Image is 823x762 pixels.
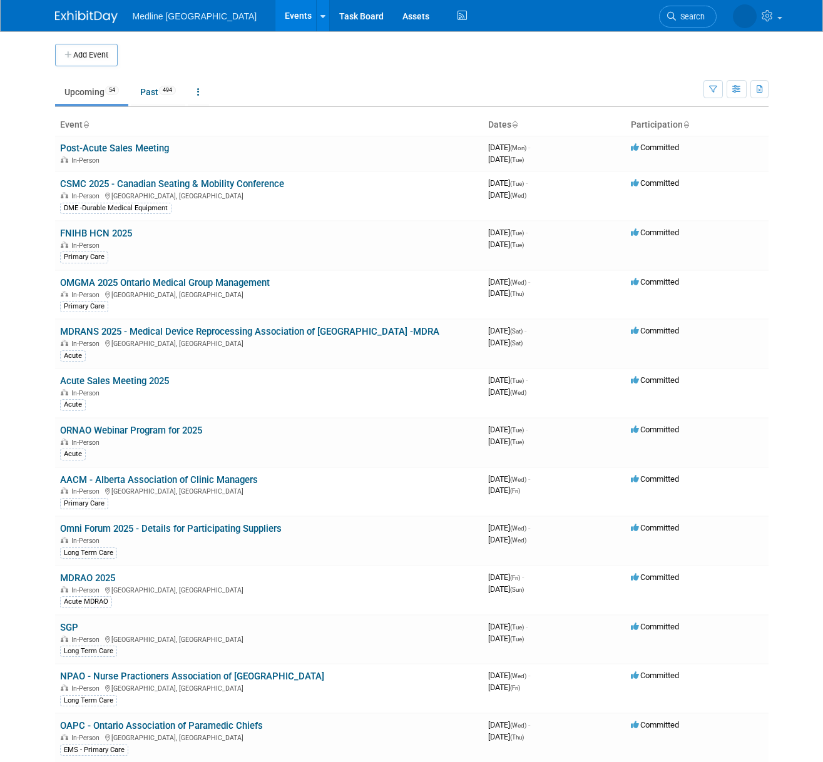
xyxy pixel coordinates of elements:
span: In-Person [71,537,103,545]
span: [DATE] [488,277,530,287]
span: (Tue) [510,230,524,236]
span: [DATE] [488,622,528,631]
span: [DATE] [488,228,528,237]
a: AACM - Alberta Association of Clinic Managers [60,474,258,485]
a: NPAO - Nurse Practioners Association of [GEOGRAPHIC_DATA] [60,671,324,682]
div: Primary Care [60,251,108,263]
span: [DATE] [488,485,520,495]
a: OAPC - Ontario Association of Paramedic Chiefs [60,720,263,731]
span: [DATE] [488,683,520,692]
div: [GEOGRAPHIC_DATA], [GEOGRAPHIC_DATA] [60,683,478,693]
span: (Fri) [510,487,520,494]
span: (Wed) [510,722,526,729]
span: In-Person [71,636,103,644]
span: (Thu) [510,290,524,297]
th: Dates [483,114,626,136]
span: (Thu) [510,734,524,741]
div: Acute [60,350,86,362]
div: [GEOGRAPHIC_DATA], [GEOGRAPHIC_DATA] [60,584,478,594]
span: Committed [631,523,679,532]
img: In-Person Event [61,192,68,198]
span: Committed [631,277,679,287]
span: Committed [631,375,679,385]
span: In-Person [71,389,103,397]
img: In-Person Event [61,684,68,691]
a: Upcoming54 [55,80,128,104]
span: - [528,277,530,287]
span: - [526,375,528,385]
span: [DATE] [488,190,526,200]
span: (Wed) [510,476,526,483]
span: [DATE] [488,535,526,544]
div: DME -Durable Medical Equipment [60,203,171,214]
img: In-Person Event [61,636,68,642]
img: Violet Buha [733,4,757,28]
span: In-Person [71,291,103,299]
a: Sort by Start Date [511,119,518,130]
a: Search [659,6,717,28]
span: [DATE] [488,425,528,434]
div: Acute [60,399,86,410]
span: - [528,720,530,729]
span: (Sat) [510,328,523,335]
span: Committed [631,622,679,631]
span: (Sat) [510,340,523,347]
span: [DATE] [488,523,530,532]
div: [GEOGRAPHIC_DATA], [GEOGRAPHIC_DATA] [60,732,478,742]
span: (Wed) [510,192,526,199]
span: - [522,572,524,582]
span: (Fri) [510,684,520,691]
a: MDRANS 2025 - Medical Device Reprocessing Association of [GEOGRAPHIC_DATA] -MDRA [60,326,439,337]
span: [DATE] [488,474,530,484]
span: In-Person [71,586,103,594]
span: [DATE] [488,671,530,680]
span: Committed [631,474,679,484]
span: (Tue) [510,156,524,163]
a: Acute Sales Meeting 2025 [60,375,169,387]
span: - [528,523,530,532]
a: Past494 [131,80,185,104]
a: Post-Acute Sales Meeting [60,143,169,154]
span: - [528,143,530,152]
div: EMS - Primary Care [60,744,128,756]
span: (Wed) [510,673,526,679]
span: - [524,326,526,335]
a: MDRAO 2025 [60,572,115,584]
img: In-Person Event [61,537,68,543]
div: [GEOGRAPHIC_DATA], [GEOGRAPHIC_DATA] [60,338,478,348]
span: [DATE] [488,375,528,385]
span: 494 [159,86,176,95]
img: In-Person Event [61,156,68,163]
span: - [526,228,528,237]
span: Committed [631,228,679,237]
span: [DATE] [488,437,524,446]
a: OMGMA 2025 Ontario Medical Group Management [60,277,270,288]
span: In-Person [71,487,103,495]
span: - [526,622,528,631]
span: (Wed) [510,525,526,532]
a: Sort by Participation Type [683,119,689,130]
span: In-Person [71,734,103,742]
span: Medline [GEOGRAPHIC_DATA] [133,11,257,21]
span: Search [676,12,705,21]
span: (Sun) [510,586,524,593]
a: SGP [60,622,78,633]
span: (Wed) [510,537,526,544]
img: In-Person Event [61,241,68,248]
span: Committed [631,671,679,680]
img: In-Person Event [61,389,68,395]
span: (Wed) [510,279,526,286]
span: Committed [631,178,679,188]
div: Acute MDRAO [60,596,112,607]
span: - [526,425,528,434]
span: In-Person [71,340,103,348]
span: [DATE] [488,240,524,249]
span: Committed [631,572,679,582]
span: In-Person [71,684,103,693]
span: Committed [631,326,679,335]
span: [DATE] [488,387,526,397]
span: [DATE] [488,155,524,164]
span: (Tue) [510,439,524,445]
span: (Tue) [510,241,524,248]
img: In-Person Event [61,734,68,740]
